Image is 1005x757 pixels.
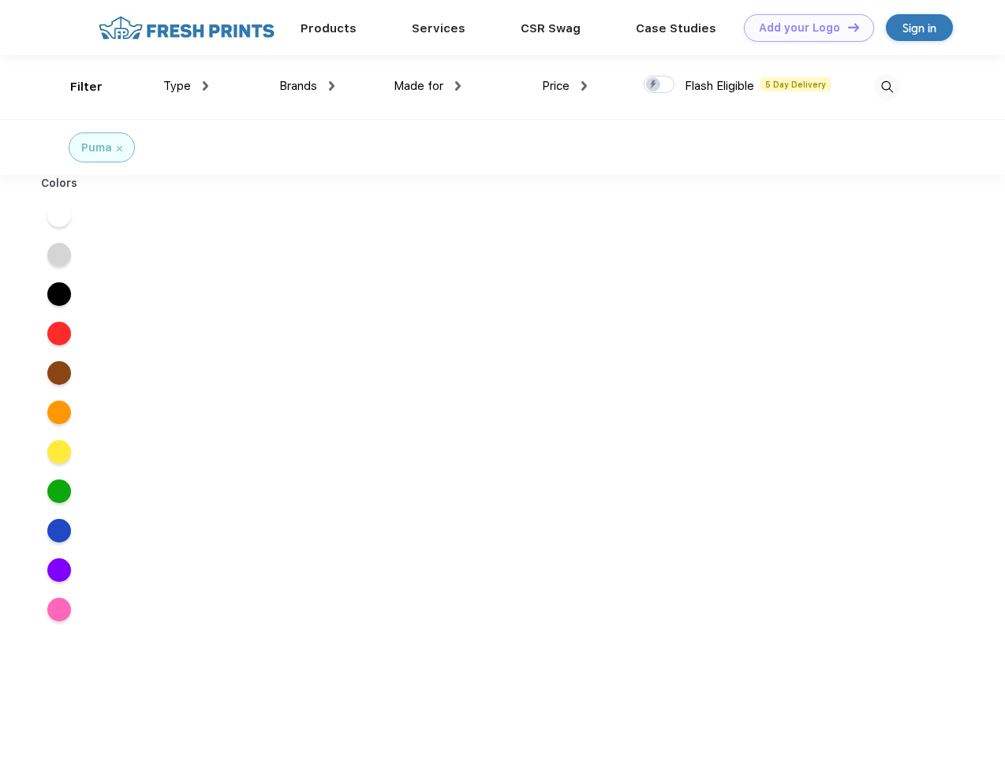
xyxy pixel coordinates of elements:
[455,81,461,91] img: dropdown.png
[301,21,357,35] a: Products
[902,19,936,37] div: Sign in
[874,74,900,100] img: desktop_search.svg
[886,14,953,41] a: Sign in
[581,81,587,91] img: dropdown.png
[203,81,208,91] img: dropdown.png
[848,23,859,32] img: DT
[685,79,754,93] span: Flash Eligible
[279,79,317,93] span: Brands
[521,21,581,35] a: CSR Swag
[94,14,279,42] img: fo%20logo%202.webp
[394,79,443,93] span: Made for
[759,21,840,35] div: Add your Logo
[81,140,112,156] div: Puma
[117,146,122,151] img: filter_cancel.svg
[70,78,103,96] div: Filter
[329,81,334,91] img: dropdown.png
[760,77,831,91] span: 5 Day Delivery
[163,79,191,93] span: Type
[29,175,90,192] div: Colors
[542,79,570,93] span: Price
[412,21,465,35] a: Services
